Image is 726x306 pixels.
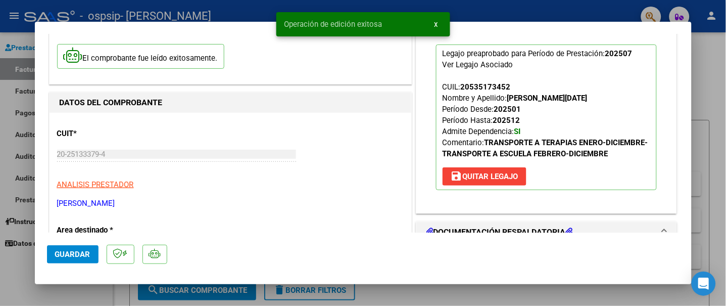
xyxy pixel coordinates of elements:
strong: 202512 [493,116,520,125]
button: x [426,15,446,33]
div: 20535173452 [461,81,511,93]
mat-icon: save [451,170,463,182]
strong: 202501 [494,105,521,114]
span: Guardar [55,250,90,259]
button: Quitar Legajo [443,167,526,186]
strong: SI [514,127,521,136]
p: Legajo preaprobado para Período de Prestación: [436,45,657,190]
span: ANALISIS PRESTADOR [57,180,134,189]
span: CUIL: Nombre y Apellido: Período Desde: Período Hasta: Admite Dependencia: [443,82,648,158]
span: ESTADO: [57,25,87,34]
p: CUIT [57,128,161,140]
strong: DATOS DEL COMPROBANTE [60,98,163,107]
span: Operación de edición exitosa [284,19,382,29]
span: x [434,20,438,29]
span: Comentario: [443,138,648,158]
p: El comprobante fue leído exitosamente. [57,44,224,69]
strong: TRANSPORTE A TERAPIAS ENERO-DICIEMBRE-TRANSPORTE A ESCUELA FEBRERO-DICIEMBRE [443,138,648,158]
span: Quitar Legajo [451,172,518,181]
strong: [PERSON_NAME][DATE] [507,94,588,103]
h1: DOCUMENTACIÓN RESPALDATORIA [426,226,573,238]
p: [PERSON_NAME] [57,198,404,209]
p: Area destinado * [57,225,161,236]
div: Open Intercom Messenger [692,272,716,296]
div: Ver Legajo Asociado [443,59,513,70]
div: PREAPROBACIÓN PARA INTEGRACION [416,29,677,213]
strong: 202507 [605,49,633,58]
span: Recibida. En proceso de confirmacion/aceptac por la OS. [87,25,289,34]
button: Guardar [47,245,99,264]
mat-expansion-panel-header: DOCUMENTACIÓN RESPALDATORIA [416,222,677,242]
